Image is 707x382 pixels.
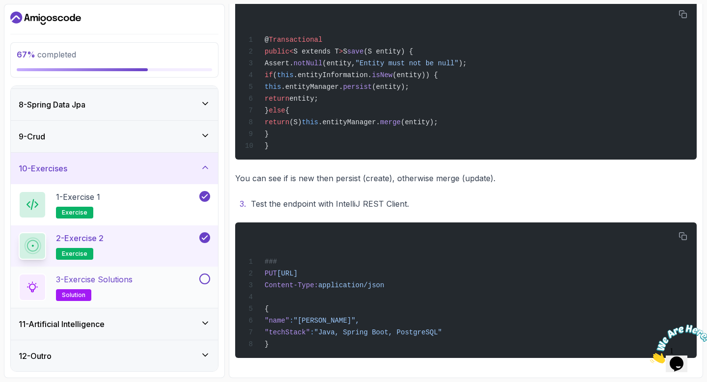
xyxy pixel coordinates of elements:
[265,107,269,114] span: }
[459,59,467,67] span: );
[17,50,76,59] span: completed
[265,328,310,336] span: "techStack"
[273,71,277,79] span: (
[248,197,697,211] li: Test the endpoint with IntelliJ REST Client.
[56,191,100,203] p: 1 - Exercise 1
[19,350,52,362] h3: 12 - Outro
[302,118,319,126] span: this
[19,99,85,110] h3: 8 - Spring Data Jpa
[314,328,442,336] span: "Java, Spring Boot, PostgreSQL"
[11,308,218,340] button: 11-Artificial Intelligence
[646,321,707,367] iframe: chat widget
[294,317,359,325] span: "[PERSON_NAME]",
[265,130,269,138] span: }
[265,142,269,150] span: }
[265,83,281,91] span: this
[265,95,289,103] span: return
[343,48,347,55] span: S
[235,171,697,185] p: You can see if is new then persist (create), otherwise merge (update).
[392,71,437,79] span: (entity)) {
[56,232,104,244] p: 2 - Exercise 2
[19,273,210,301] button: 3-Exercise Solutionssolution
[289,118,301,126] span: (S)
[19,163,67,174] h3: 10 - Exercises
[289,48,293,55] span: <
[19,131,45,142] h3: 9 - Crud
[17,50,35,59] span: 67 %
[318,118,380,126] span: .entityManager.
[294,48,339,55] span: S extends T
[401,118,438,126] span: (entity);
[265,305,269,313] span: {
[294,71,372,79] span: .entityInformation.
[265,59,294,67] span: Assert.
[11,121,218,152] button: 9-Crud
[19,318,105,330] h3: 11 - Artificial Intelligence
[11,340,218,372] button: 12-Outro
[289,95,318,103] span: entity;
[11,153,218,184] button: 10-Exercises
[277,270,298,277] span: [URL]
[62,291,85,299] span: solution
[62,250,87,258] span: exercise
[269,107,285,114] span: else
[265,71,273,79] span: if
[10,10,81,26] a: Dashboard
[265,48,289,55] span: public
[265,118,289,126] span: return
[19,191,210,218] button: 1-Exercise 1exercise
[4,4,65,43] img: Chat attention grabber
[285,107,289,114] span: {
[380,118,401,126] span: merge
[289,317,293,325] span: :
[62,209,87,217] span: exercise
[265,258,277,266] span: ###
[343,83,372,91] span: persist
[265,317,289,325] span: "name"
[56,273,133,285] p: 3 - Exercise Solutions
[372,83,409,91] span: (entity);
[339,48,343,55] span: >
[281,83,343,91] span: .entityManager.
[265,340,269,348] span: }
[364,48,413,55] span: (S entity) {
[265,270,277,277] span: PUT
[265,36,269,44] span: @
[347,48,364,55] span: save
[11,89,218,120] button: 8-Spring Data Jpa
[310,328,314,336] span: :
[318,281,384,289] span: application/json
[19,232,210,260] button: 2-Exercise 2exercise
[294,59,323,67] span: notNull
[355,59,459,67] span: "Entity must not be null"
[265,281,318,289] span: Content-Type:
[277,71,294,79] span: this
[269,36,322,44] span: Transactional
[4,4,8,12] span: 1
[372,71,392,79] span: isNew
[323,59,355,67] span: (entity,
